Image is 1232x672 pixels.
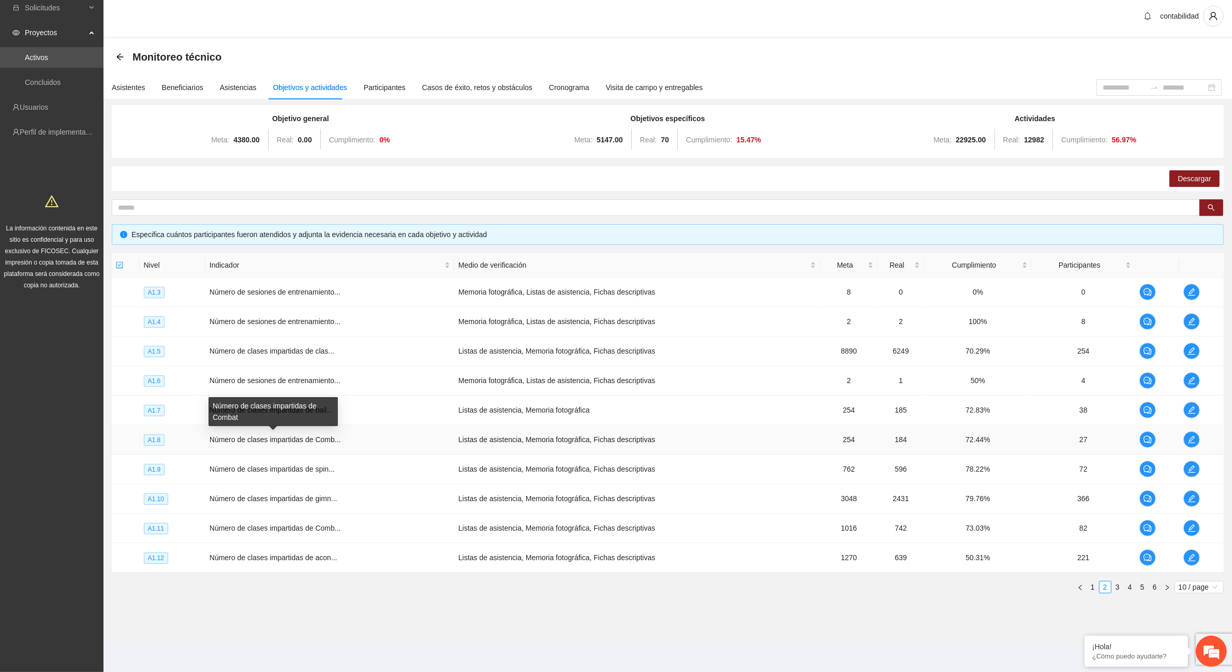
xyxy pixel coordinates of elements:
span: bell [1140,12,1155,20]
button: comment [1139,431,1156,448]
button: edit [1183,372,1200,389]
div: Visita de campo y entregables [606,82,703,93]
span: Real: [1003,136,1020,144]
span: Número de clases impartidas de gimn... [210,494,337,503]
textarea: Escriba su mensaje y pulse “Intro” [5,283,197,319]
button: right [1161,581,1174,593]
span: swap-right [1150,83,1159,92]
button: edit [1183,490,1200,507]
span: arrow-left [116,53,124,61]
td: 2 [878,307,924,337]
th: Real [878,253,924,277]
td: Listas de asistencia, Memoria fotográfica, Fichas descriptivas [454,455,820,484]
td: 254 [820,425,878,455]
td: 185 [878,396,924,425]
li: 1 [1087,581,1099,593]
span: search [1208,204,1215,212]
a: Perfil de implementadora [20,128,100,136]
span: edit [1184,435,1199,444]
span: Meta: [933,136,952,144]
li: 6 [1149,581,1161,593]
td: 3048 [820,484,878,514]
span: Cumplimiento: [1061,136,1107,144]
span: check-square [116,261,123,269]
td: 2431 [878,484,924,514]
span: Cumplimiento [928,259,1020,271]
td: 0 [878,277,924,307]
td: 366 [1032,484,1135,514]
li: 5 [1136,581,1149,593]
td: 0% [924,277,1032,307]
span: left [1077,585,1083,591]
td: Listas de asistencia, Memoria fotográfica [454,396,820,425]
td: Memoria fotográfica, Listas de asistencia, Fichas descriptivas [454,277,820,307]
a: 4 [1124,581,1136,593]
th: Medio de verificación [454,253,820,277]
td: 254 [1032,337,1135,366]
td: 2 [820,366,878,396]
td: 8 [1032,307,1135,337]
span: Real: [277,136,294,144]
div: Especifica cuántos participantes fueron atendidos y adjunta la evidencia necesaria en cada objeti... [131,229,1215,240]
td: 221 [1032,543,1135,573]
span: Medio de verificación [458,259,808,271]
span: A1.3 [144,287,165,298]
td: 70.29% [924,337,1032,366]
span: info-circle [120,231,127,238]
td: Memoria fotográfica, Listas de asistencia, Fichas descriptivas [454,366,820,396]
td: 0 [1032,277,1135,307]
a: Usuarios [20,103,48,111]
span: inbox [12,4,20,11]
span: A1.7 [144,405,165,416]
div: Cronograma [549,82,589,93]
span: 10 / page [1179,581,1220,593]
span: Número de sesiones de entrenamiento... [210,288,340,296]
span: Real: [640,136,657,144]
td: 78.22% [924,455,1032,484]
td: Listas de asistencia, Memoria fotográfica, Fichas descriptivas [454,425,820,455]
span: edit [1184,406,1199,414]
strong: 56.97 % [1112,136,1137,144]
th: Nivel [140,253,205,277]
td: 762 [820,455,878,484]
button: comment [1139,520,1156,536]
span: edit [1184,553,1199,562]
span: edit [1184,317,1199,326]
span: Cumplimiento: [329,136,375,144]
div: Page Size [1175,581,1224,593]
td: 254 [820,396,878,425]
strong: Objetivos específicos [631,114,705,123]
td: 82 [1032,514,1135,543]
td: 1270 [820,543,878,573]
span: A1.5 [144,346,165,357]
span: user [1204,11,1223,21]
span: Participantes [1036,259,1123,271]
span: A1.12 [144,552,168,564]
strong: 0 % [379,136,390,144]
span: Cumplimiento: [686,136,732,144]
li: Previous Page [1074,581,1087,593]
td: 38 [1032,396,1135,425]
li: 3 [1111,581,1124,593]
td: 742 [878,514,924,543]
span: A1.11 [144,523,168,534]
span: contabilidad [1160,12,1199,20]
span: Meta [824,259,866,271]
button: search [1199,199,1223,216]
li: 4 [1124,581,1136,593]
td: Memoria fotográfica, Listas de asistencia, Fichas descriptivas [454,307,820,337]
button: comment [1139,402,1156,418]
td: 639 [878,543,924,573]
th: Meta [820,253,878,277]
span: Estamos en línea. [60,138,143,243]
button: left [1074,581,1087,593]
span: edit [1184,347,1199,355]
button: edit [1183,284,1200,300]
td: 6249 [878,337,924,366]
td: 72.83% [924,396,1032,425]
span: Número de clases impartidas de Comb... [210,435,341,444]
td: Listas de asistencia, Memoria fotográfica, Fichas descriptivas [454,514,820,543]
span: Proyectos [25,22,86,43]
div: Back [116,53,124,62]
th: Indicador [205,253,454,277]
